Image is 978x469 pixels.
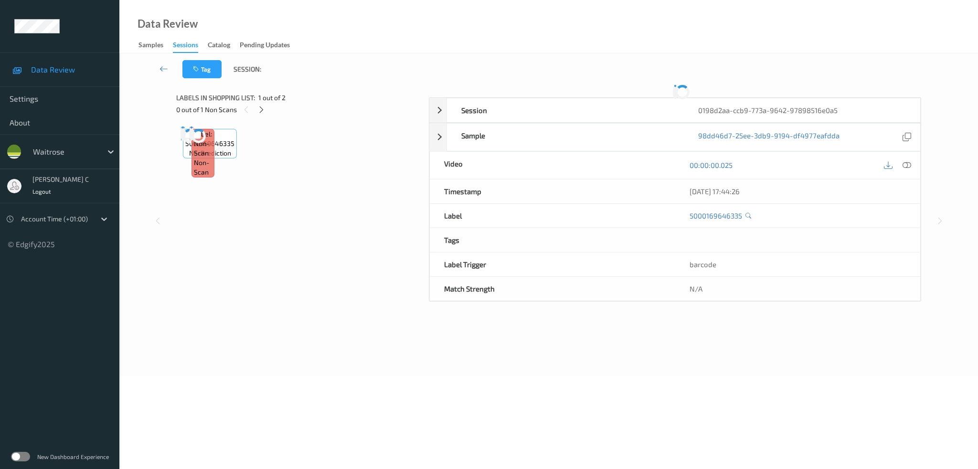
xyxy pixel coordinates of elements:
[194,129,212,158] span: Label: Non-Scan
[138,40,163,52] div: Samples
[684,98,920,122] div: 0198d2aa-ccb9-773a-9642-97898516e0a5
[430,277,675,301] div: Match Strength
[675,252,920,276] div: barcode
[430,179,675,203] div: Timestamp
[429,123,921,151] div: Sample98dd46d7-25ee-3db9-9194-df4977eafdda
[698,131,840,144] a: 98dd46d7-25ee-3db9-9194-df4977eafdda
[447,124,683,151] div: Sample
[138,39,173,52] a: Samples
[208,40,230,52] div: Catalog
[173,39,208,53] a: Sessions
[430,228,675,252] div: Tags
[234,64,261,74] span: Session:
[208,39,240,52] a: Catalog
[430,152,675,179] div: Video
[138,19,198,29] div: Data Review
[675,277,920,301] div: N/A
[690,187,906,196] div: [DATE] 17:44:26
[240,39,299,52] a: Pending Updates
[176,93,255,103] span: Labels in shopping list:
[430,252,675,276] div: Label Trigger
[176,104,422,115] div: 0 out of 1 Non Scans
[429,98,921,123] div: Session0198d2aa-ccb9-773a-9642-97898516e0a5
[173,40,198,53] div: Sessions
[194,158,212,177] span: non-scan
[447,98,683,122] div: Session
[258,93,286,103] span: 1 out of 2
[182,60,222,78] button: Tag
[690,160,733,170] a: 00:00:00.025
[240,40,290,52] div: Pending Updates
[430,204,675,228] div: Label
[189,148,231,158] span: no-prediction
[690,211,742,220] a: 5000169646335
